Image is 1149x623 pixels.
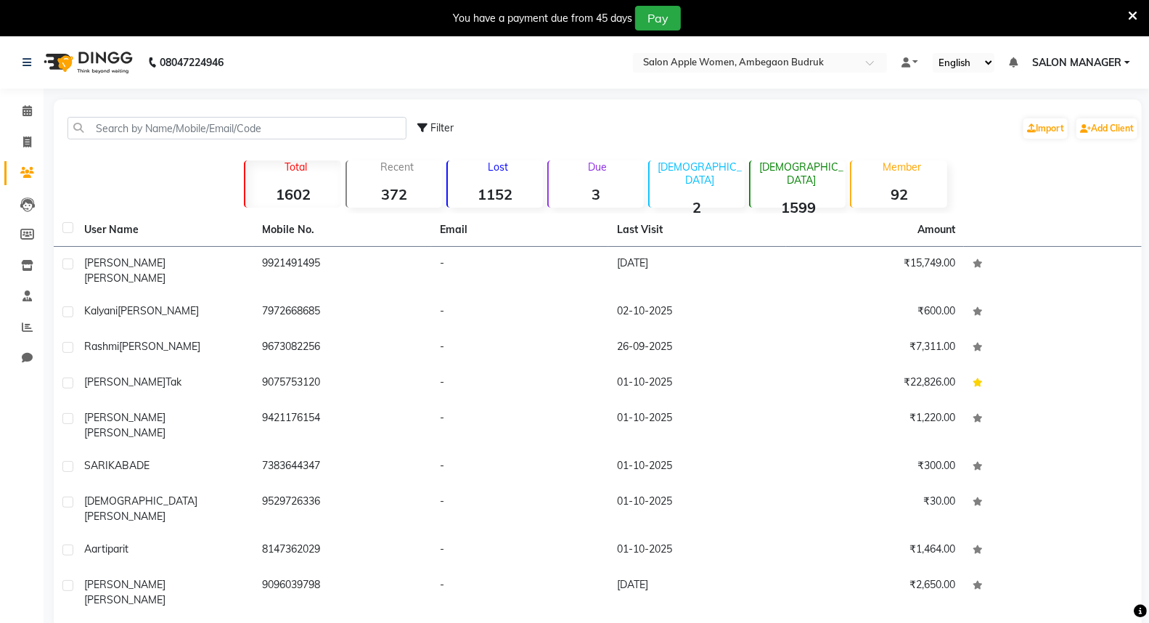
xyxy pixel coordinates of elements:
[608,402,786,449] td: 01-10-2025
[245,185,340,203] strong: 1602
[608,569,786,616] td: [DATE]
[549,185,644,203] strong: 3
[431,366,609,402] td: -
[431,485,609,533] td: -
[608,247,786,295] td: [DATE]
[650,198,745,216] strong: 2
[756,160,846,187] p: [DEMOGRAPHIC_DATA]
[84,375,165,388] span: [PERSON_NAME]
[253,366,431,402] td: 9075753120
[84,426,165,439] span: [PERSON_NAME]
[786,247,964,295] td: ₹15,749.00
[453,11,632,26] div: You have a payment due from 45 days
[909,213,964,246] th: Amount
[655,160,745,187] p: [DEMOGRAPHIC_DATA]
[786,449,964,485] td: ₹300.00
[431,247,609,295] td: -
[253,485,431,533] td: 9529726336
[119,340,200,353] span: [PERSON_NAME]
[84,542,107,555] span: Aarti
[84,256,165,269] span: [PERSON_NAME]
[75,213,253,247] th: User Name
[165,375,181,388] span: Tak
[84,411,165,424] span: [PERSON_NAME]
[253,449,431,485] td: 7383644347
[786,569,964,616] td: ₹2,650.00
[251,160,340,174] p: Total
[431,330,609,366] td: -
[84,304,118,317] span: kalyani
[118,304,199,317] span: [PERSON_NAME]
[786,402,964,449] td: ₹1,220.00
[430,121,454,134] span: Filter
[1032,55,1121,70] span: SALON MANAGER
[253,295,431,330] td: 7972668685
[68,117,406,139] input: Search by Name/Mobile/Email/Code
[786,533,964,569] td: ₹1,464.00
[431,295,609,330] td: -
[84,593,165,606] span: [PERSON_NAME]
[786,485,964,533] td: ₹30.00
[253,247,431,295] td: 9921491495
[608,366,786,402] td: 01-10-2025
[353,160,442,174] p: Recent
[608,449,786,485] td: 01-10-2025
[107,542,128,555] span: parit
[608,330,786,366] td: 26-09-2025
[786,330,964,366] td: ₹7,311.00
[253,402,431,449] td: 9421176154
[851,185,946,203] strong: 92
[253,330,431,366] td: 9673082256
[608,533,786,569] td: 01-10-2025
[454,160,543,174] p: Lost
[253,533,431,569] td: 8147362029
[253,213,431,247] th: Mobile No.
[431,533,609,569] td: -
[347,185,442,203] strong: 372
[84,459,122,472] span: SARIKA
[84,510,165,523] span: [PERSON_NAME]
[253,569,431,616] td: 9096039798
[1076,118,1137,139] a: Add Client
[751,198,846,216] strong: 1599
[84,494,197,508] span: [DEMOGRAPHIC_DATA]
[1023,118,1068,139] a: Import
[786,366,964,402] td: ₹22,826.00
[84,578,165,591] span: [PERSON_NAME]
[608,213,786,247] th: Last Visit
[37,42,136,83] img: logo
[431,569,609,616] td: -
[84,340,119,353] span: Rashmi
[431,449,609,485] td: -
[84,272,165,285] span: [PERSON_NAME]
[608,295,786,330] td: 02-10-2025
[122,459,150,472] span: BADE
[786,295,964,330] td: ₹600.00
[448,185,543,203] strong: 1152
[857,160,946,174] p: Member
[552,160,644,174] p: Due
[160,42,224,83] b: 08047224946
[431,402,609,449] td: -
[431,213,609,247] th: Email
[608,485,786,533] td: 01-10-2025
[635,6,681,30] button: Pay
